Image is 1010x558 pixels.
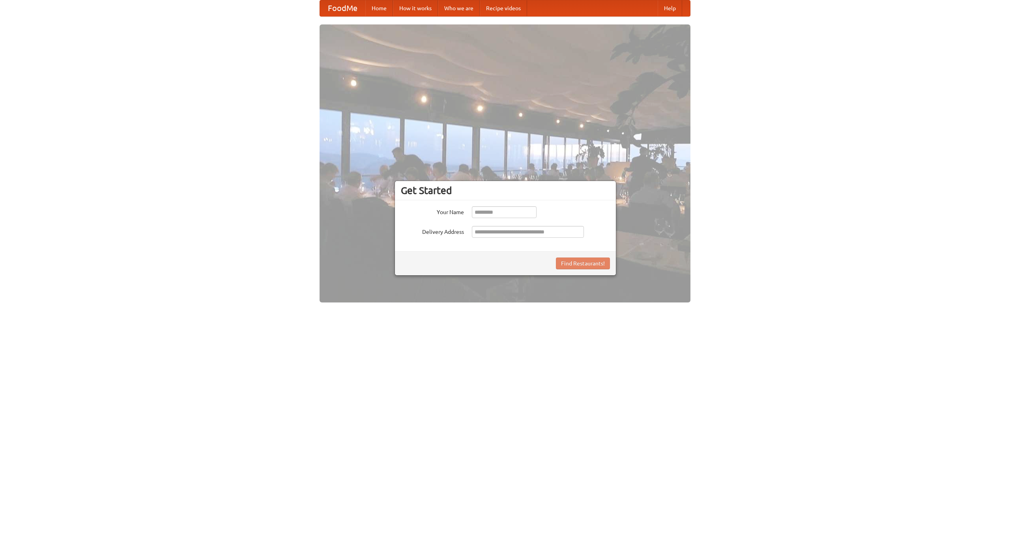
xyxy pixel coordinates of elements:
a: Who we are [438,0,480,16]
a: FoodMe [320,0,365,16]
h3: Get Started [401,185,610,196]
a: How it works [393,0,438,16]
a: Recipe videos [480,0,527,16]
a: Help [658,0,682,16]
a: Home [365,0,393,16]
label: Delivery Address [401,226,464,236]
button: Find Restaurants! [556,258,610,269]
label: Your Name [401,206,464,216]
